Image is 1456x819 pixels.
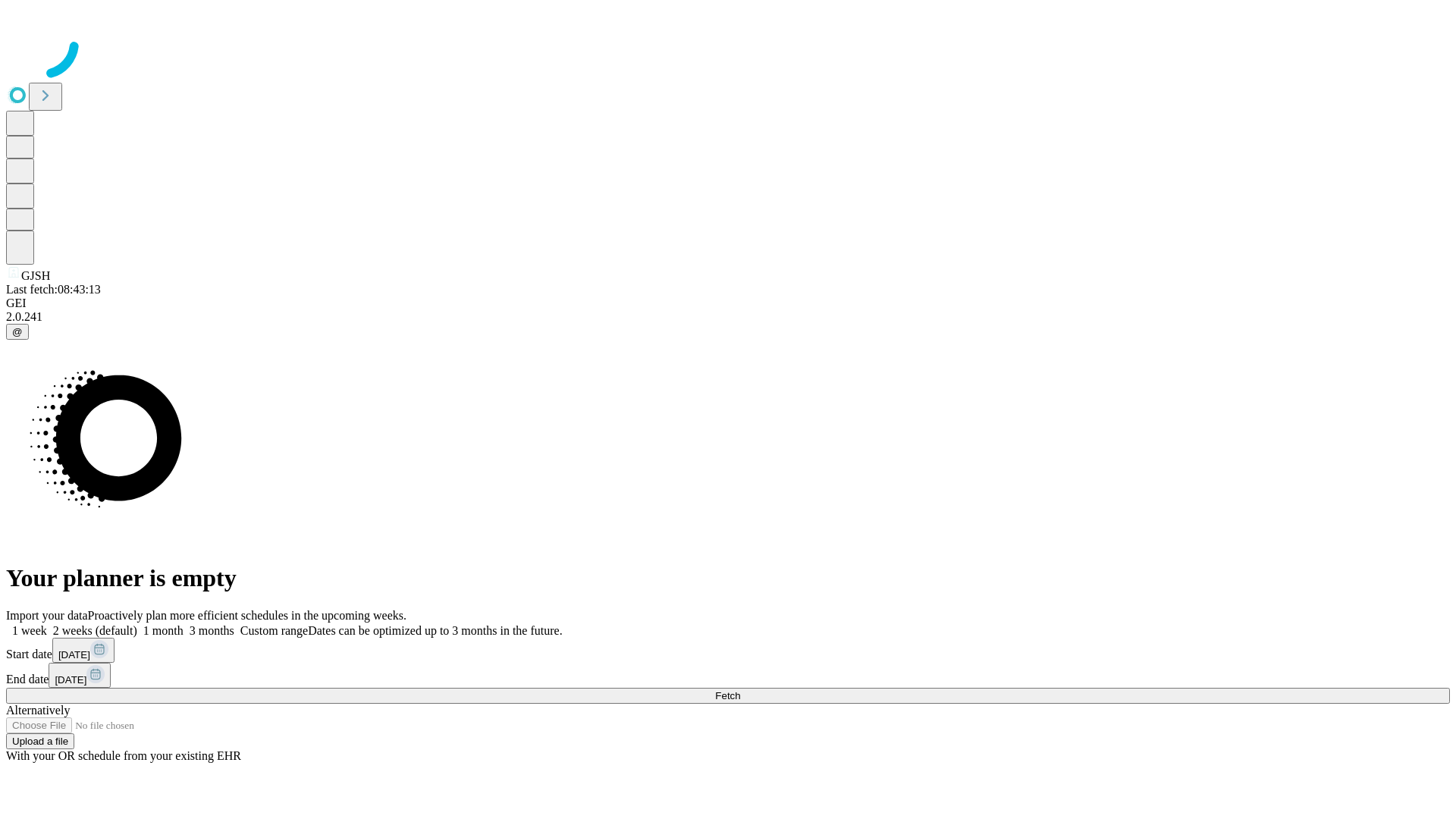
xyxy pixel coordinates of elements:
[715,690,740,701] span: Fetch
[53,624,137,637] span: 2 weeks (default)
[6,733,74,749] button: Upload a file
[12,624,47,637] span: 1 week
[58,649,90,661] span: [DATE]
[240,624,308,637] span: Custom range
[12,326,23,337] span: @
[6,688,1450,704] button: Fetch
[6,638,1450,663] div: Start date
[88,609,406,622] span: Proactively plan more efficient schedules in the upcoming weeks.
[6,704,70,717] span: Alternatively
[6,749,241,762] span: With your OR schedule from your existing EHR
[6,283,101,296] span: Last fetch: 08:43:13
[143,624,184,637] span: 1 month
[6,297,1450,310] div: GEI
[21,269,50,282] span: GJSH
[6,564,1450,592] h1: Your planner is empty
[49,663,111,688] button: [DATE]
[6,310,1450,324] div: 2.0.241
[190,624,234,637] span: 3 months
[6,663,1450,688] div: End date
[55,674,86,686] span: [DATE]
[308,624,562,637] span: Dates can be optimized up to 3 months in the future.
[52,638,115,663] button: [DATE]
[6,609,88,622] span: Import your data
[6,324,29,340] button: @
